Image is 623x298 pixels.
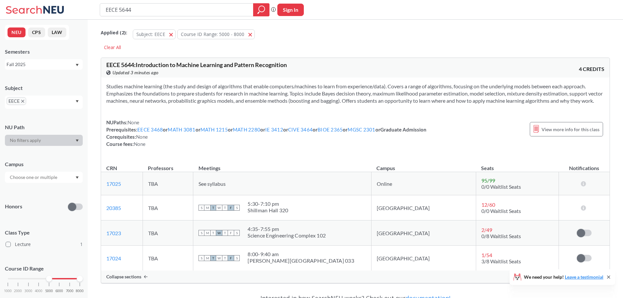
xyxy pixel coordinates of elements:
[265,127,283,132] a: IE 3412
[106,119,426,148] div: NUPaths: Prerequisites: or or or or or or or or Graduate Admission Corequisites: Course fees:
[288,127,313,132] a: CIVE 3464
[253,3,269,16] div: magnifying glass
[199,230,204,236] span: S
[143,246,193,271] td: TBA
[76,100,79,103] svg: Dropdown arrow
[204,230,210,236] span: M
[28,27,45,37] button: CPS
[143,220,193,246] td: TBA
[76,176,79,179] svg: Dropdown arrow
[177,29,255,39] button: Course ID Range: 5000 - 8000
[5,124,83,131] div: NU Path
[136,31,165,37] span: Subject: EECE
[5,59,83,70] div: Fall 2025Dropdown arrow
[248,226,326,232] div: 4:35 - 7:55 pm
[193,158,371,172] th: Meetings
[371,220,476,246] td: [GEOGRAPHIC_DATA]
[481,233,521,239] span: 0/8 Waitlist Seats
[5,96,83,109] div: EECEX to remove pillDropdown arrow
[228,230,234,236] span: F
[106,230,121,236] a: 17023
[35,289,43,293] span: 4000
[542,125,599,133] span: View more info for this class
[216,205,222,211] span: W
[14,289,22,293] span: 2000
[204,255,210,261] span: M
[106,274,141,280] span: Collapse sections
[222,255,228,261] span: T
[6,240,83,249] label: Lecture
[257,5,265,14] svg: magnifying glass
[21,100,24,103] svg: X to remove pill
[248,232,326,239] div: Science Engineering Complex 102
[168,127,195,132] a: MATH 3081
[5,229,83,236] span: Class Type
[216,255,222,261] span: W
[199,205,204,211] span: S
[248,251,354,257] div: 8:00 - 9:40 am
[134,141,146,147] span: None
[137,127,163,132] a: EECE 3468
[5,203,22,210] p: Honors
[143,195,193,220] td: TBA
[233,127,260,132] a: MATH 2280
[559,158,610,172] th: Notifications
[76,289,84,293] span: 8000
[55,289,63,293] span: 6000
[210,205,216,211] span: T
[181,31,244,37] span: Course ID Range: 5000 - 8000
[25,289,32,293] span: 3000
[481,202,495,208] span: 12 / 60
[106,181,121,187] a: 17025
[481,184,521,190] span: 0/0 Waitlist Seats
[143,172,193,195] td: TBA
[101,271,610,283] div: Collapse sections
[371,246,476,271] td: [GEOGRAPHIC_DATA]
[565,274,603,280] a: Leave a testimonial
[136,134,148,140] span: None
[105,4,249,15] input: Class, professor, course number, "phrase"
[7,173,61,181] input: Choose one or multiple
[481,177,495,184] span: 95 / 99
[481,252,492,258] span: 1 / 54
[204,205,210,211] span: M
[76,139,79,142] svg: Dropdown arrow
[106,83,604,104] section: Studies machine learning (the study and design of algorithms that enable computers/machines to le...
[112,69,159,76] span: Updated 3 minutes ago
[371,158,476,172] th: Campus
[371,195,476,220] td: [GEOGRAPHIC_DATA]
[8,27,26,37] button: NEU
[199,255,204,261] span: S
[199,181,226,187] span: See syllabus
[4,289,12,293] span: 1000
[210,230,216,236] span: T
[66,289,74,293] span: 7000
[222,230,228,236] span: T
[5,161,83,168] div: Campus
[277,4,304,16] button: Sign In
[7,97,26,105] span: EECEX to remove pill
[5,172,83,183] div: Dropdown arrow
[5,265,83,272] p: Course ID Range
[524,275,603,279] span: We need your help!
[481,227,492,233] span: 2 / 49
[200,127,228,132] a: MATH 1215
[106,61,287,68] span: EECE 5644 : Introduction to Machine Learning and Pattern Recognition
[106,205,121,211] a: 20385
[143,158,193,172] th: Professors
[481,208,521,214] span: 0/0 Waitlist Seats
[106,165,117,172] div: CRN
[101,29,127,36] span: Applied ( 2 ):
[5,48,83,55] div: Semesters
[234,230,240,236] span: S
[234,205,240,211] span: S
[248,201,288,207] div: 5:30 - 7:10 pm
[216,230,222,236] span: W
[210,255,216,261] span: T
[248,207,288,214] div: Shillman Hall 320
[248,257,354,264] div: [PERSON_NAME][GEOGRAPHIC_DATA] 033
[80,241,83,248] span: 1
[106,255,121,261] a: 17024
[228,255,234,261] span: F
[228,205,234,211] span: F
